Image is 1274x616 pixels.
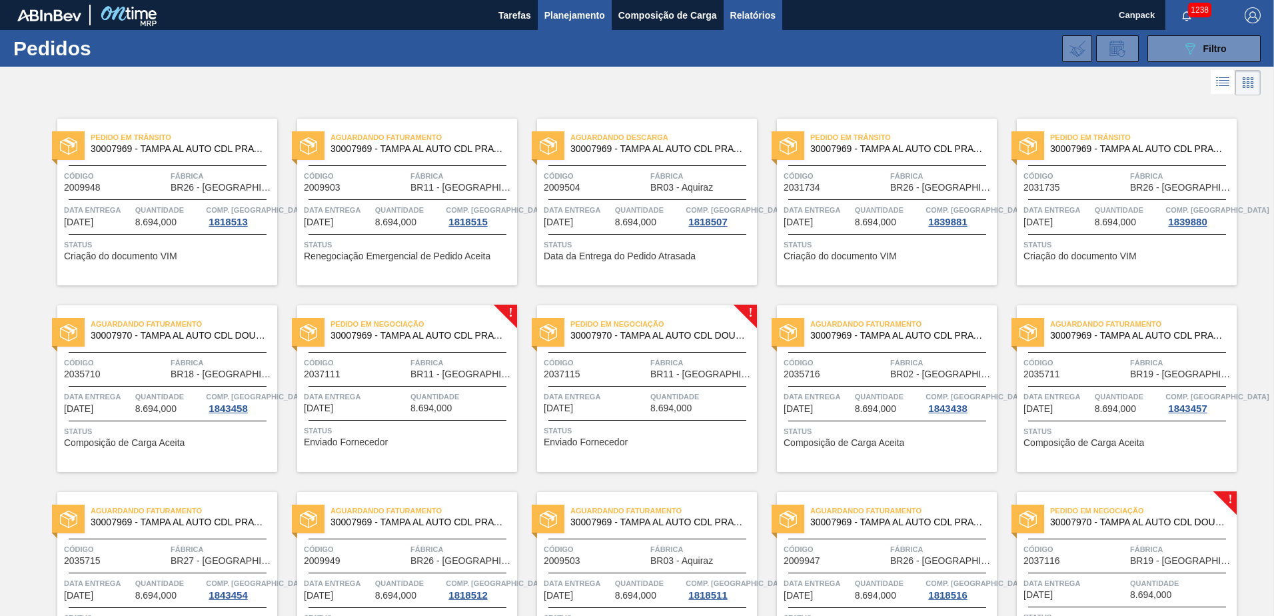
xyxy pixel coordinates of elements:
[330,144,506,154] span: 30007969 - TAMPA AL AUTO CDL PRATA CANPACK
[1130,369,1233,379] span: BR19 - Nova Rio
[304,390,407,403] span: Data entrega
[780,511,797,528] img: status
[780,324,797,341] img: status
[926,203,1029,217] span: Comp. Carga
[304,577,372,590] span: Data entrega
[855,404,896,414] span: 8.694,000
[615,203,683,217] span: Quantidade
[890,556,993,566] span: BR26 - Uberlândia
[650,183,713,193] span: BR03 - Aquiraz
[615,577,683,590] span: Quantidade
[757,305,997,472] a: statusAguardando Faturamento30007969 - TAMPA AL AUTO CDL PRATA CANPACKCódigo2035716FábricaBR02 - ...
[686,577,754,601] a: Comp. [GEOGRAPHIC_DATA]1818511
[890,356,993,369] span: Fábrica
[570,131,757,144] span: Aguardando Descarga
[304,203,372,217] span: Data entrega
[1147,35,1261,62] button: Filtro
[64,251,177,261] span: Criação do documento VIM
[1130,543,1233,556] span: Fábrica
[540,137,557,155] img: status
[890,543,993,556] span: Fábrica
[304,369,340,379] span: 2037111
[60,324,77,341] img: status
[544,238,754,251] span: Status
[1023,404,1053,414] span: 28/09/2025
[784,404,813,414] span: 28/09/2025
[784,238,993,251] span: Status
[1050,504,1237,517] span: Pedido em Negociação
[375,217,416,227] span: 8.694,000
[300,511,317,528] img: status
[171,543,274,556] span: Fábrica
[446,217,490,227] div: 1818515
[686,203,754,227] a: Comp. [GEOGRAPHIC_DATA]1818507
[855,217,896,227] span: 8.694,000
[544,556,580,566] span: 2009503
[446,203,549,217] span: Comp. Carga
[304,403,333,413] span: 27/09/2025
[1130,183,1233,193] span: BR26 - Uberlândia
[855,577,923,590] span: Quantidade
[544,437,628,447] span: Enviado Fornecedor
[206,203,274,227] a: Comp. [GEOGRAPHIC_DATA]1818513
[650,556,713,566] span: BR03 - Aquiraz
[64,238,274,251] span: Status
[410,390,514,403] span: Quantidade
[570,317,757,331] span: Pedido em Negociação
[1050,131,1237,144] span: Pedido em Trânsito
[810,317,997,331] span: Aguardando Faturamento
[1050,517,1226,527] span: 30007970 - TAMPA AL AUTO CDL DOURADA CANPACK
[1023,369,1060,379] span: 2035711
[304,424,514,437] span: Status
[890,369,993,379] span: BR02 - Sergipe
[1023,425,1233,438] span: Status
[410,169,514,183] span: Fábrica
[650,169,754,183] span: Fábrica
[64,591,93,601] span: 29/09/2025
[171,369,274,379] span: BR18 - Pernambuco
[410,183,514,193] span: BR11 - São Luís
[410,369,514,379] span: BR11 - São Luís
[784,369,820,379] span: 2035716
[60,137,77,155] img: status
[1165,203,1233,227] a: Comp. [GEOGRAPHIC_DATA]1839880
[171,556,274,566] span: BR27 - Nova Minas
[91,331,267,341] span: 30007970 - TAMPA AL AUTO CDL DOURADA CANPACK
[810,331,986,341] span: 30007969 - TAMPA AL AUTO CDL PRATA CANPACK
[135,404,177,414] span: 8.694,000
[330,317,517,331] span: Pedido em Negociação
[410,356,514,369] span: Fábrica
[540,324,557,341] img: status
[446,577,549,590] span: Comp. Carga
[498,7,531,23] span: Tarefas
[784,591,813,601] span: 30/09/2025
[650,390,754,403] span: Quantidade
[375,591,416,601] span: 8.694,000
[544,403,573,413] span: 27/09/2025
[1050,317,1237,331] span: Aguardando Faturamento
[784,390,852,403] span: Data entrega
[375,203,443,217] span: Quantidade
[171,169,274,183] span: Fábrica
[1023,556,1060,566] span: 2037116
[780,137,797,155] img: status
[91,504,277,517] span: Aguardando Faturamento
[517,305,757,472] a: !statusPedido em Negociação30007970 - TAMPA AL AUTO CDL DOURADA CANPACKCódigo2037115FábricaBR11 -...
[17,9,81,21] img: TNhmsLtSVTkK8tSr43FrP2fwEKptu5GPRR3wAAAABJRU5ErkJggg==
[544,424,754,437] span: Status
[1130,169,1233,183] span: Fábrica
[37,305,277,472] a: statusAguardando Faturamento30007970 - TAMPA AL AUTO CDL DOURADA CANPACKCódigo2035710FábricaBR18 ...
[330,131,517,144] span: Aguardando Faturamento
[784,251,897,261] span: Criação do documento VIM
[135,390,203,403] span: Quantidade
[730,7,776,23] span: Relatórios
[997,119,1237,285] a: statusPedido em Trânsito30007969 - TAMPA AL AUTO CDL PRATA CANPACKCódigo2031735FábricaBR26 - [GEO...
[446,590,490,601] div: 1818512
[544,183,580,193] span: 2009504
[1188,3,1211,17] span: 1238
[810,504,997,517] span: Aguardando Faturamento
[926,577,993,601] a: Comp. [GEOGRAPHIC_DATA]1818516
[686,217,730,227] div: 1818507
[1165,390,1269,403] span: Comp. Carga
[1130,577,1233,590] span: Quantidade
